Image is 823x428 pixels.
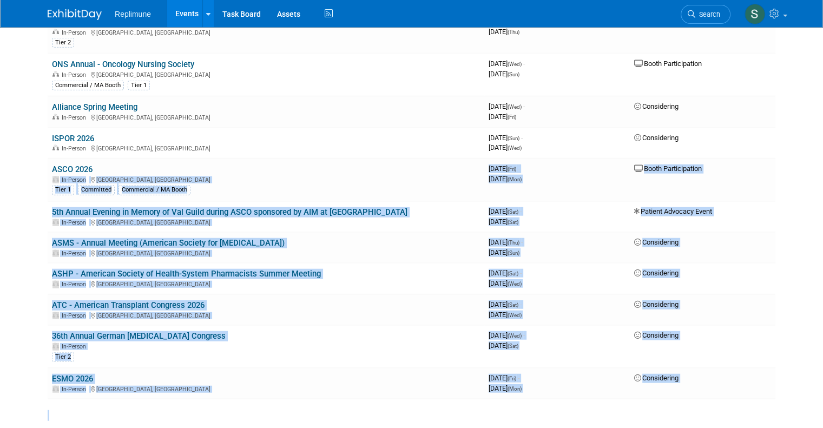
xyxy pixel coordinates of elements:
[62,386,89,393] span: In-Person
[52,386,59,391] img: In-Person Event
[52,113,480,121] div: [GEOGRAPHIC_DATA], [GEOGRAPHIC_DATA]
[489,331,525,339] span: [DATE]
[489,134,523,142] span: [DATE]
[681,5,730,24] a: Search
[489,300,522,308] span: [DATE]
[489,175,522,183] span: [DATE]
[634,238,679,246] span: Considering
[489,70,519,78] span: [DATE]
[52,70,480,78] div: [GEOGRAPHIC_DATA], [GEOGRAPHIC_DATA]
[52,134,94,143] a: ISPOR 2026
[508,271,518,276] span: (Sat)
[52,143,480,152] div: [GEOGRAPHIC_DATA], [GEOGRAPHIC_DATA]
[489,279,522,287] span: [DATE]
[52,29,59,35] img: In-Person Event
[62,219,89,226] span: In-Person
[62,71,89,78] span: In-Person
[508,114,516,120] span: (Fri)
[489,238,523,246] span: [DATE]
[52,311,480,319] div: [GEOGRAPHIC_DATA], [GEOGRAPHIC_DATA]
[508,312,522,318] span: (Wed)
[489,102,525,110] span: [DATE]
[62,312,89,319] span: In-Person
[52,114,59,120] img: In-Person Event
[52,175,480,183] div: [GEOGRAPHIC_DATA], [GEOGRAPHIC_DATA]
[508,104,522,110] span: (Wed)
[52,219,59,225] img: In-Person Event
[520,269,522,277] span: -
[52,300,205,310] a: ATC - American Transplant Congress 2026
[634,134,679,142] span: Considering
[62,145,89,152] span: In-Person
[508,135,519,141] span: (Sun)
[634,300,679,308] span: Considering
[508,209,518,215] span: (Sat)
[62,343,89,350] span: In-Person
[489,341,518,350] span: [DATE]
[508,376,516,381] span: (Fri)
[62,29,89,36] span: In-Person
[52,218,480,226] div: [GEOGRAPHIC_DATA], [GEOGRAPHIC_DATA]
[521,238,523,246] span: -
[634,331,679,339] span: Considering
[62,250,89,257] span: In-Person
[508,281,522,287] span: (Wed)
[508,240,519,246] span: (Thu)
[508,302,518,308] span: (Sat)
[489,207,522,215] span: [DATE]
[489,143,522,152] span: [DATE]
[508,145,522,151] span: (Wed)
[52,343,59,348] img: In-Person Event
[520,300,522,308] span: -
[52,176,59,182] img: In-Person Event
[508,250,519,256] span: (Sun)
[508,71,519,77] span: (Sun)
[52,60,194,69] a: ONS Annual - Oncology Nursing Society
[52,238,285,248] a: ASMS - Annual Meeting (American Society for [MEDICAL_DATA])
[52,71,59,77] img: In-Person Event
[489,60,525,68] span: [DATE]
[52,164,93,174] a: ASCO 2026
[48,9,102,20] img: ExhibitDay
[52,352,74,362] div: Tier 2
[523,102,525,110] span: -
[115,10,151,18] span: Replimune
[508,343,518,349] span: (Sat)
[634,374,679,382] span: Considering
[508,166,516,172] span: (Fri)
[52,269,321,279] a: ASHP - American Society of Health-System Pharmacists Summer Meeting
[695,10,720,18] span: Search
[508,61,522,67] span: (Wed)
[489,28,519,36] span: [DATE]
[489,269,522,277] span: [DATE]
[52,281,59,286] img: In-Person Event
[523,60,525,68] span: -
[489,311,522,319] span: [DATE]
[62,114,89,121] span: In-Person
[634,164,702,173] span: Booth Participation
[52,374,93,384] a: ESMO 2026
[634,207,712,215] span: Patient Advocacy Event
[52,145,59,150] img: In-Person Event
[745,4,765,24] img: Suneel Kudaravalli
[634,269,679,277] span: Considering
[52,38,74,48] div: Tier 2
[78,185,115,195] div: Committed
[489,248,519,256] span: [DATE]
[52,185,74,195] div: Tier 1
[521,134,523,142] span: -
[634,60,702,68] span: Booth Participation
[523,331,525,339] span: -
[508,386,522,392] span: (Mon)
[508,219,518,225] span: (Sat)
[508,333,522,339] span: (Wed)
[52,312,59,318] img: In-Person Event
[52,102,137,112] a: Alliance Spring Meeting
[62,176,89,183] span: In-Person
[489,374,519,382] span: [DATE]
[52,207,407,217] a: 5th Annual Evening in Memory of Val Guild during ASCO sponsored by AIM at [GEOGRAPHIC_DATA]
[52,279,480,288] div: [GEOGRAPHIC_DATA], [GEOGRAPHIC_DATA]
[489,164,519,173] span: [DATE]
[52,384,480,393] div: [GEOGRAPHIC_DATA], [GEOGRAPHIC_DATA]
[518,374,519,382] span: -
